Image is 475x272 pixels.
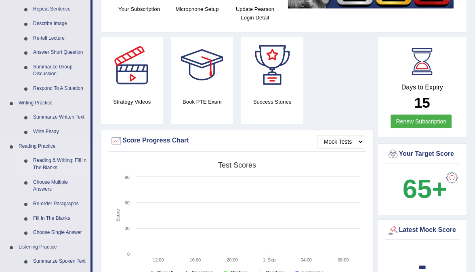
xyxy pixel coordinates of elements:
[190,257,201,262] text: 16:00
[227,257,238,262] text: 20:00
[29,225,90,240] a: Choose Single Answer
[391,115,452,128] a: Renew Subscription
[15,240,90,255] a: Listening Practice
[29,197,90,211] a: Re-order Paragraphs
[153,257,164,262] text: 12:00
[29,125,90,139] a: Write Essay
[125,175,130,180] text: 90
[338,257,349,262] text: 08:00
[29,31,90,46] a: Re-tell Lecture
[127,252,130,257] text: 0
[29,81,90,96] a: Respond To A Situation
[114,5,164,13] h4: Your Subscription
[115,209,121,222] tspan: Score
[301,257,312,262] text: 04:00
[263,257,276,262] tspan: 1. Sep
[29,153,90,175] a: Reading & Writing: Fill In The Blanks
[414,95,430,110] b: 15
[387,224,458,236] div: Latest Mock Score
[172,5,222,13] h4: Microphone Setup
[241,98,303,106] h4: Success Stories
[387,84,458,91] h4: Days to Expiry
[125,226,130,231] text: 30
[29,2,90,17] a: Repeat Sentence
[101,98,163,106] h4: Strategy Videos
[15,139,90,154] a: Reading Practice
[171,98,233,106] h4: Book PTE Exam
[110,135,364,147] div: Score Progress Chart
[29,211,90,226] a: Fill In The Blanks
[29,254,90,269] a: Summarize Spoken Text
[387,148,458,160] div: Your Target Score
[29,60,90,81] a: Summarize Group Discussion
[218,161,256,169] tspan: Test scores
[29,110,90,125] a: Summarize Written Text
[29,175,90,197] a: Choose Multiple Answers
[29,17,90,31] a: Describe Image
[125,200,130,205] text: 60
[230,5,280,22] h4: Update Pearson Login Detail
[403,174,447,204] b: 65+
[29,45,90,60] a: Answer Short Question
[15,96,90,110] a: Writing Practice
